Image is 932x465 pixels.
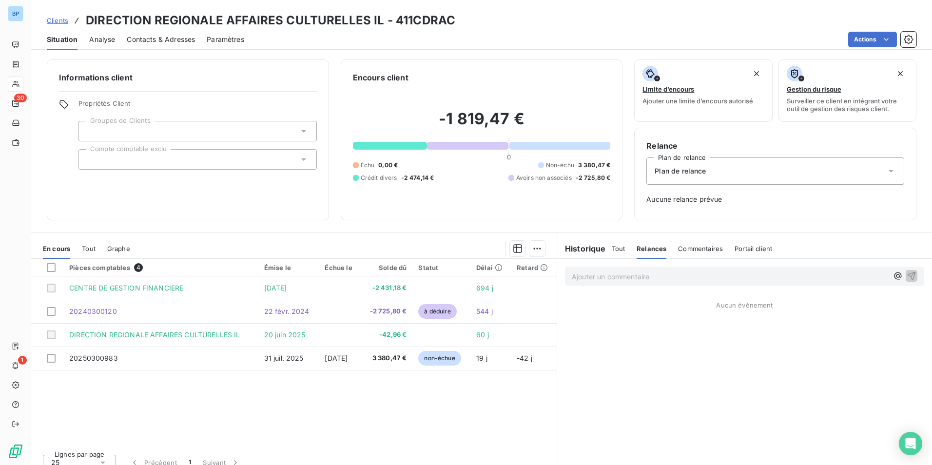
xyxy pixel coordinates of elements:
[8,444,23,459] img: Logo LeanPay
[517,264,551,271] div: Retard
[264,284,287,292] span: [DATE]
[576,174,611,182] span: -2 725,80 €
[264,264,313,271] div: Émise le
[655,166,706,176] span: Plan de relance
[476,264,505,271] div: Délai
[642,85,694,93] span: Limite d’encours
[47,35,78,44] span: Situation
[546,161,574,170] span: Non-échu
[127,35,195,44] span: Contacts & Adresses
[476,284,493,292] span: 694 j
[18,356,27,365] span: 1
[367,353,407,363] span: 3 380,47 €
[207,35,244,44] span: Paramètres
[325,354,348,362] span: [DATE]
[43,245,70,252] span: En cours
[378,161,398,170] span: 0,00 €
[646,194,904,204] span: Aucune relance prévue
[557,243,606,254] h6: Historique
[367,330,407,340] span: -42,96 €
[612,245,625,252] span: Tout
[516,174,572,182] span: Avoirs non associés
[87,127,95,136] input: Ajouter une valeur
[418,304,456,319] span: à déduire
[353,72,408,83] h6: Encours client
[578,161,611,170] span: 3 380,47 €
[361,161,375,170] span: Échu
[47,16,68,25] a: Clients
[634,59,772,122] button: Limite d’encoursAjouter une limite d’encours autorisé
[476,330,489,339] span: 60 j
[418,351,461,366] span: non-échue
[78,99,317,113] span: Propriétés Client
[787,97,908,113] span: Surveiller ce client en intégrant votre outil de gestion des risques client.
[778,59,916,122] button: Gestion du risqueSurveiller ce client en intégrant votre outil de gestion des risques client.
[735,245,772,252] span: Portail client
[642,97,753,105] span: Ajouter une limite d’encours autorisé
[89,35,115,44] span: Analyse
[899,432,922,455] div: Open Intercom Messenger
[14,94,27,102] span: 30
[367,283,407,293] span: -2 431,18 €
[59,72,317,83] h6: Informations client
[367,264,407,271] div: Solde dû
[69,354,118,362] span: 20250300983
[8,96,23,111] a: 30
[361,174,397,182] span: Crédit divers
[86,12,455,29] h3: DIRECTION REGIONALE AFFAIRES CULTURELLES IL - 411CDRAC
[264,330,306,339] span: 20 juin 2025
[107,245,130,252] span: Graphe
[264,307,310,315] span: 22 févr. 2024
[646,140,904,152] h6: Relance
[264,354,304,362] span: 31 juil. 2025
[678,245,723,252] span: Commentaires
[716,301,773,309] span: Aucun évènement
[517,354,532,362] span: -42 j
[848,32,897,47] button: Actions
[69,330,240,339] span: DIRECTION REGIONALE AFFAIRES CULTURELLES IL
[87,155,95,164] input: Ajouter une valeur
[134,263,143,272] span: 4
[353,109,611,138] h2: -1 819,47 €
[476,307,493,315] span: 544 j
[69,284,183,292] span: CENTRE DE GESTION FINANCIERE
[476,354,487,362] span: 19 j
[787,85,841,93] span: Gestion du risque
[401,174,434,182] span: -2 474,14 €
[69,307,117,315] span: 20240300120
[418,264,465,271] div: Statut
[637,245,666,252] span: Relances
[325,264,355,271] div: Échue le
[82,245,96,252] span: Tout
[367,307,407,316] span: -2 725,80 €
[69,263,252,272] div: Pièces comptables
[8,6,23,21] div: BP
[507,153,511,161] span: 0
[47,17,68,24] span: Clients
